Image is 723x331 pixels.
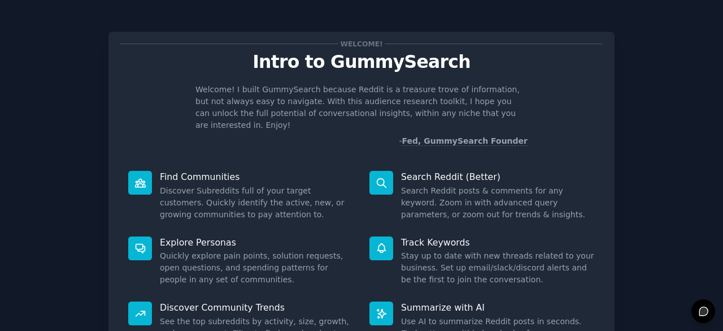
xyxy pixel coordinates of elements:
[160,302,354,313] p: Discover Community Trends
[195,84,528,131] p: Welcome! I built GummySearch because Reddit is a treasure trove of information, but not always ea...
[160,237,354,248] p: Explore Personas
[401,171,595,183] p: Search Reddit (Better)
[399,135,528,147] div: -
[160,171,354,183] p: Find Communities
[160,250,354,286] dd: Quickly explore pain points, solution requests, open questions, and spending patterns for people ...
[338,38,385,50] span: Welcome!
[401,250,595,286] dd: Stay up to date with new threads related to your business. Set up email/slack/discord alerts and ...
[120,52,603,72] p: Intro to GummySearch
[401,237,595,248] p: Track Keywords
[401,185,595,221] dd: Search Reddit posts & comments for any keyword. Zoom in with advanced query parameters, or zoom o...
[160,185,354,221] dd: Discover Subreddits full of your target customers. Quickly identify the active, new, or growing c...
[401,302,595,313] p: Summarize with AI
[402,136,528,146] a: Fed, GummySearch Founder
